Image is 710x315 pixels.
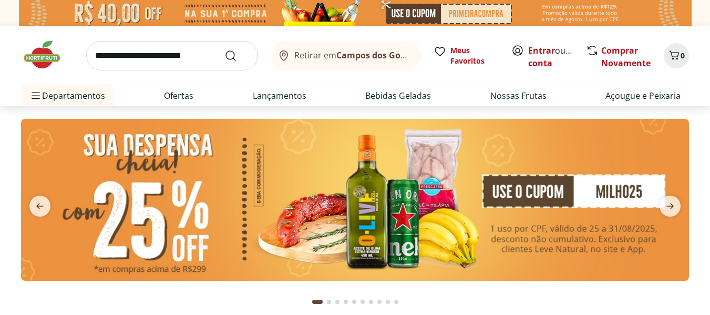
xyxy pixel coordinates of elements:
[86,41,258,70] input: search
[601,45,651,69] a: Comprar Novamente
[651,196,689,217] button: next
[333,289,342,314] button: Go to page 3 from fs-carousel
[450,45,499,66] span: Meus Favoritos
[350,289,358,314] button: Go to page 5 from fs-carousel
[310,289,325,314] button: Current page from fs-carousel
[29,83,105,108] span: Departamentos
[224,49,250,62] button: Submit Search
[605,89,681,102] a: Açougue e Peixaria
[367,289,375,314] button: Go to page 7 from fs-carousel
[336,49,527,61] b: Campos dos Goytacazes/[GEOGRAPHIC_DATA]
[384,289,392,314] button: Go to page 9 from fs-carousel
[528,44,575,69] span: ou
[164,89,193,102] a: Ofertas
[21,39,74,70] img: Hortifruti
[271,41,421,70] button: Retirar emCampos dos Goytacazes/[GEOGRAPHIC_DATA]
[358,289,367,314] button: Go to page 6 from fs-carousel
[434,45,499,66] a: Meus Favoritos
[528,45,586,69] a: Criar conta
[29,83,42,108] button: Menu
[21,196,59,217] button: previous
[664,43,689,68] button: Carrinho
[21,119,689,281] img: cupom
[681,50,685,60] span: 0
[365,89,431,102] a: Bebidas Geladas
[490,89,547,102] a: Nossas Frutas
[253,89,306,102] a: Lançamentos
[375,289,384,314] button: Go to page 8 from fs-carousel
[528,45,555,56] a: Entrar
[342,289,350,314] button: Go to page 4 from fs-carousel
[294,50,410,60] span: Retirar em
[325,289,333,314] button: Go to page 2 from fs-carousel
[392,289,400,314] button: Go to page 10 from fs-carousel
